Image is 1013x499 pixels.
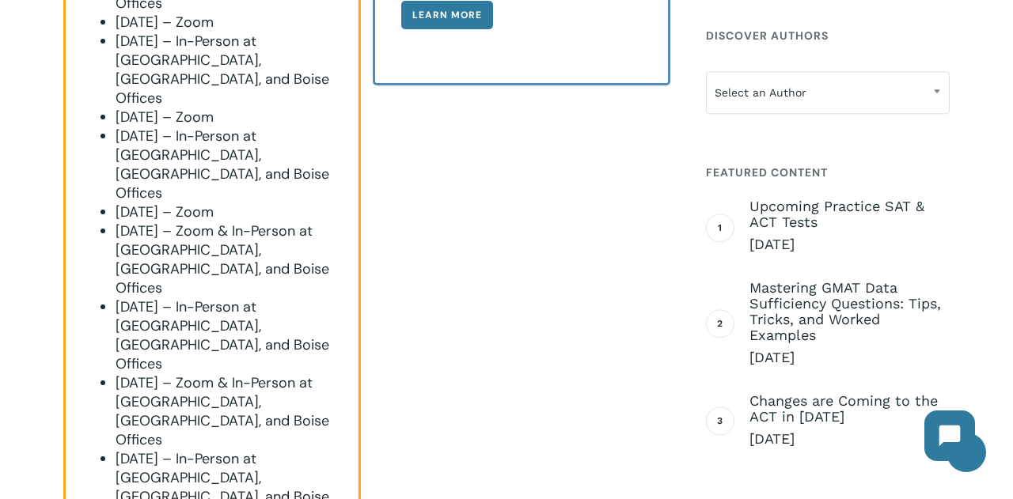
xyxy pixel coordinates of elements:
[116,297,329,373] span: [DATE] – In-Person at [GEOGRAPHIC_DATA], [GEOGRAPHIC_DATA], and Boise Offices
[749,198,950,254] a: Upcoming Practice SAT & ACT Tests [DATE]
[707,76,949,109] span: Select an Author
[749,429,950,448] span: [DATE]
[412,7,482,23] span: Learn more
[116,32,329,108] span: [DATE] – In-Person at [GEOGRAPHIC_DATA], [GEOGRAPHIC_DATA], and Boise Offices
[909,395,991,477] iframe: Chatbot
[749,348,950,367] span: [DATE]
[749,235,950,254] span: [DATE]
[116,373,329,449] span: [DATE] – Zoom & In-Person at [GEOGRAPHIC_DATA], [GEOGRAPHIC_DATA], and Boise Offices
[116,108,214,127] span: [DATE] – Zoom
[706,158,950,187] h4: Featured Content
[706,21,950,50] h4: Discover Authors
[401,1,493,29] a: Learn more
[749,393,950,425] span: Changes are Coming to the ACT in [DATE]
[749,393,950,448] a: Changes are Coming to the ACT in [DATE] [DATE]
[116,202,214,221] span: [DATE] – Zoom
[749,198,950,230] span: Upcoming Practice SAT & ACT Tests
[116,127,329,202] span: [DATE] – In-Person at [GEOGRAPHIC_DATA], [GEOGRAPHIC_DATA], and Boise Offices
[116,221,329,297] span: [DATE] – Zoom & In-Person at [GEOGRAPHIC_DATA], [GEOGRAPHIC_DATA], and Boise Offices
[116,13,214,32] span: [DATE] – Zoom
[749,280,950,367] a: Mastering GMAT Data Sufficiency Questions: Tips, Tricks, and Worked Examples [DATE]
[706,71,950,114] span: Select an Author
[749,280,950,343] span: Mastering GMAT Data Sufficiency Questions: Tips, Tricks, and Worked Examples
